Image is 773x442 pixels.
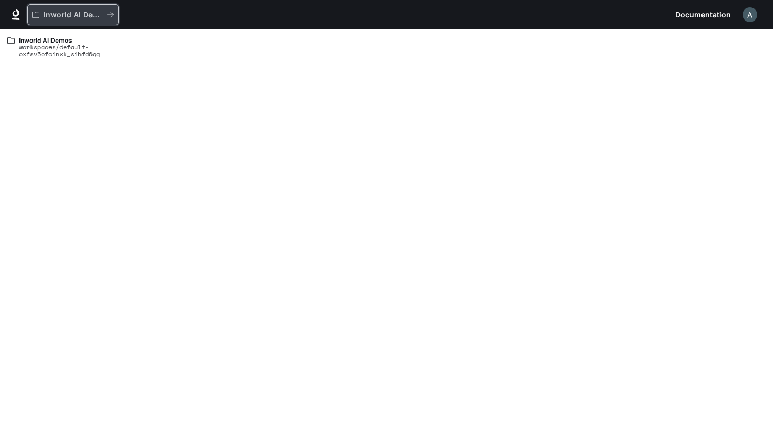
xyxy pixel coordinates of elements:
[743,7,757,22] img: User avatar
[44,11,103,19] p: Inworld AI Demos
[27,4,119,25] button: All workspaces
[675,8,731,22] span: Documentation
[671,4,735,25] a: Documentation
[19,44,152,57] p: workspaces/default-oxfsv5ofoinxk_sihfd6qg
[739,4,760,25] button: User avatar
[19,37,152,44] p: Inworld AI Demos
